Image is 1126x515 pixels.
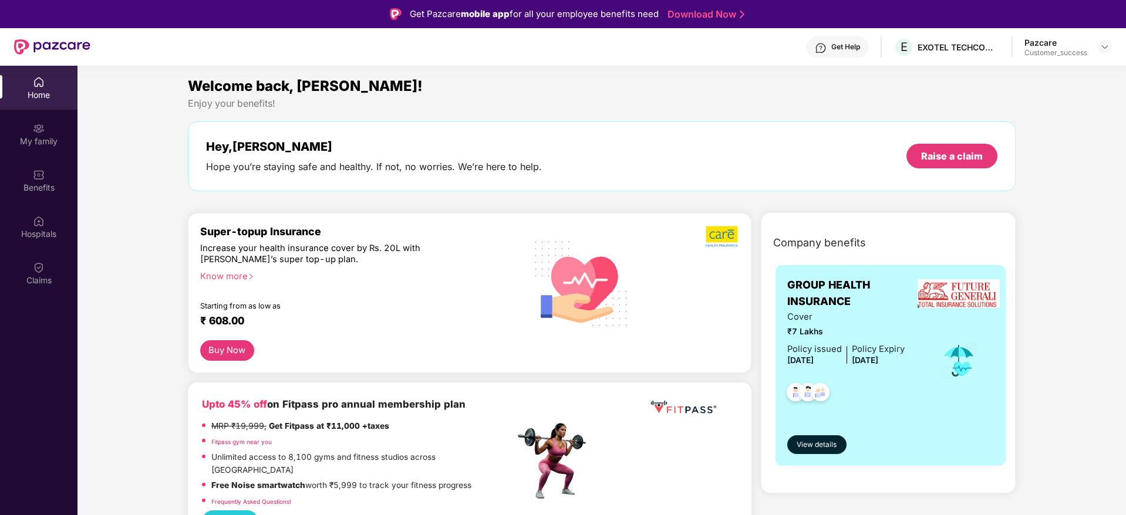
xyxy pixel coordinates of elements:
strong: mobile app [461,8,510,19]
b: Upto 45% off [202,398,267,410]
div: Policy Expiry [852,343,905,356]
div: Enjoy your benefits! [188,97,1016,110]
div: Know more [200,271,508,279]
div: Customer_success [1024,48,1087,57]
img: fpp.png [514,420,596,502]
button: Buy Now [200,340,254,361]
img: Stroke [740,8,744,21]
div: ₹ 608.00 [200,314,503,328]
img: insurerLogo [918,279,1000,308]
b: on Fitpass pro annual membership plan [202,398,466,410]
img: New Pazcare Logo [14,39,90,55]
span: Welcome back, [PERSON_NAME]! [188,77,423,94]
a: Download Now [667,8,741,21]
div: Pazcare [1024,37,1087,48]
span: [DATE] [852,355,878,365]
span: GROUP HEALTH INSURANCE [787,277,924,310]
button: View details [787,435,847,454]
strong: Get Fitpass at ₹11,000 +taxes [269,421,389,431]
img: svg+xml;base64,PHN2ZyB4bWxucz0iaHR0cDovL3d3dy53My5vcmcvMjAwMC9zdmciIHdpZHRoPSI0OC45NDMiIGhlaWdodD... [806,380,835,408]
span: Company benefits [773,235,866,251]
img: svg+xml;base64,PHN2ZyBpZD0iQmVuZWZpdHMiIHhtbG5zPSJodHRwOi8vd3d3LnczLm9yZy8yMDAwL3N2ZyIgd2lkdGg9Ij... [33,169,45,181]
img: svg+xml;base64,PHN2ZyBpZD0iSGVscC0zMngzMiIgeG1sbnM9Imh0dHA6Ly93d3cudzMub3JnLzIwMDAvc3ZnIiB3aWR0aD... [815,42,827,54]
img: svg+xml;base64,PHN2ZyB4bWxucz0iaHR0cDovL3d3dy53My5vcmcvMjAwMC9zdmciIHhtbG5zOnhsaW5rPSJodHRwOi8vd3... [525,226,638,340]
div: Policy issued [787,343,842,356]
img: svg+xml;base64,PHN2ZyBpZD0iSG9tZSIgeG1sbnM9Imh0dHA6Ly93d3cudzMub3JnLzIwMDAvc3ZnIiB3aWR0aD0iMjAiIG... [33,76,45,88]
img: svg+xml;base64,PHN2ZyBpZD0iSG9zcGl0YWxzIiB4bWxucz0iaHR0cDovL3d3dy53My5vcmcvMjAwMC9zdmciIHdpZHRoPS... [33,215,45,227]
div: Super-topup Insurance [200,225,515,238]
img: svg+xml;base64,PHN2ZyB4bWxucz0iaHR0cDovL3d3dy53My5vcmcvMjAwMC9zdmciIHdpZHRoPSI0OC45NDMiIGhlaWdodD... [781,380,810,408]
div: Hope you’re staying safe and healthy. If not, no worries. We’re here to help. [206,161,542,173]
span: Cover [787,310,905,324]
span: ₹7 Lakhs [787,326,905,338]
img: b5dec4f62d2307b9de63beb79f102df3.png [706,225,739,248]
div: Starting from as low as [200,301,465,310]
span: E [901,40,908,54]
a: Fitpass gym near you [211,438,272,445]
p: worth ₹5,999 to track your fitness progress [211,479,471,492]
img: svg+xml;base64,PHN2ZyB4bWxucz0iaHR0cDovL3d3dy53My5vcmcvMjAwMC9zdmciIHdpZHRoPSI0OC45NDMiIGhlaWdodD... [794,380,822,408]
img: svg+xml;base64,PHN2ZyBpZD0iQ2xhaW0iIHhtbG5zPSJodHRwOi8vd3d3LnczLm9yZy8yMDAwL3N2ZyIgd2lkdGg9IjIwIi... [33,262,45,273]
img: Logo [390,8,402,20]
img: svg+xml;base64,PHN2ZyB3aWR0aD0iMjAiIGhlaWdodD0iMjAiIHZpZXdCb3g9IjAgMCAyMCAyMCIgZmlsbD0ibm9uZSIgeG... [33,123,45,134]
div: Get Pazcare for all your employee benefits need [410,7,659,21]
img: fppp.png [648,397,719,418]
div: Hey, [PERSON_NAME] [206,140,542,154]
strong: Free Noise smartwatch [211,480,305,490]
img: icon [940,341,978,380]
img: svg+xml;base64,PHN2ZyBpZD0iRHJvcGRvd24tMzJ4MzIiIHhtbG5zPSJodHRwOi8vd3d3LnczLm9yZy8yMDAwL3N2ZyIgd2... [1100,42,1110,52]
span: right [248,273,254,280]
del: MRP ₹19,999, [211,421,267,431]
div: Increase your health insurance cover by Rs. 20L with [PERSON_NAME]’s super top-up plan. [200,243,464,266]
a: Frequently Asked Questions! [211,498,291,505]
p: Unlimited access to 8,100 gyms and fitness studios across [GEOGRAPHIC_DATA] [211,451,514,476]
div: Get Help [831,42,860,52]
span: [DATE] [787,355,814,365]
div: EXOTEL TECHCOM PRIVATE LIMITED [918,42,1000,53]
div: Raise a claim [921,150,983,162]
span: View details [797,439,837,450]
